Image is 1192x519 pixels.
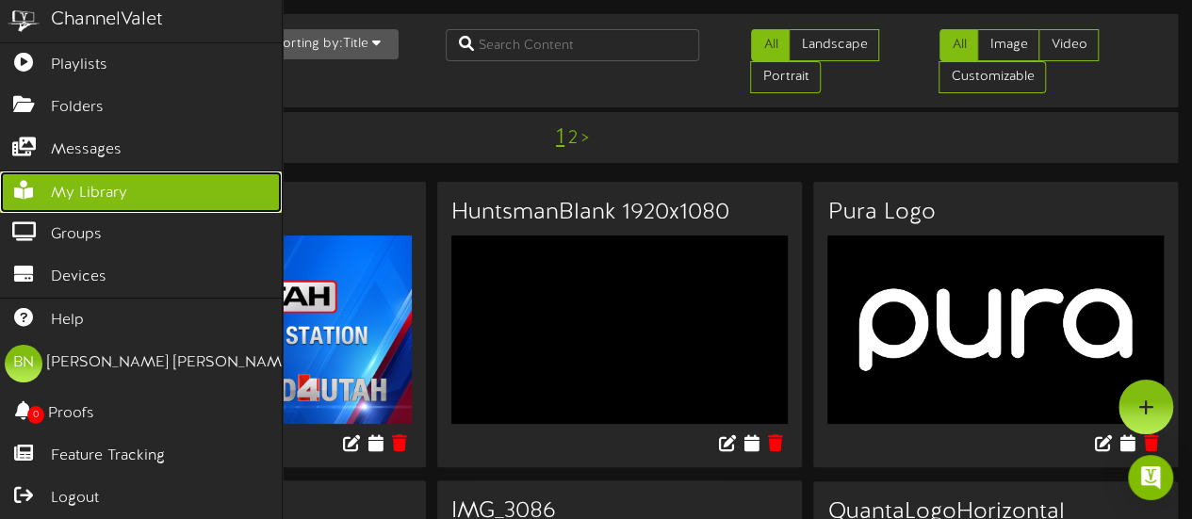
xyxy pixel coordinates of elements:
a: All [939,29,978,61]
span: 0 [27,406,44,424]
img: b926c741-a092-4d16-b085-07ac726421fdpuralogo1.jpg [827,235,1164,425]
span: Messages [51,139,122,161]
div: BN [5,345,42,382]
div: ChannelValet [51,7,163,34]
span: Devices [51,267,106,288]
span: Feature Tracking [51,446,165,467]
span: Groups [51,224,102,246]
h3: HuntsmanBlank 1920x1080 [451,201,788,225]
div: Open Intercom Messenger [1128,455,1173,500]
h3: Pura Logo [827,201,1164,225]
input: Search Content [446,29,700,61]
img: db31b211-1e70-419e-9a54-48ecf75e11a2.png [451,235,788,425]
a: Image [977,29,1039,61]
span: Help [51,310,84,332]
span: Logout [51,488,99,510]
button: Sorting by:Title [257,29,399,59]
span: Proofs [48,403,94,425]
a: Customizable [939,61,1046,93]
span: My Library [51,183,127,204]
a: 2 [568,128,578,149]
a: > [581,128,589,149]
a: Landscape [789,29,879,61]
div: [PERSON_NAME] [PERSON_NAME] [47,352,295,374]
a: All [751,29,790,61]
span: Folders [51,97,104,119]
a: 1 [556,125,564,150]
a: Portrait [750,61,821,93]
span: Playlists [51,55,107,76]
a: Video [1038,29,1099,61]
